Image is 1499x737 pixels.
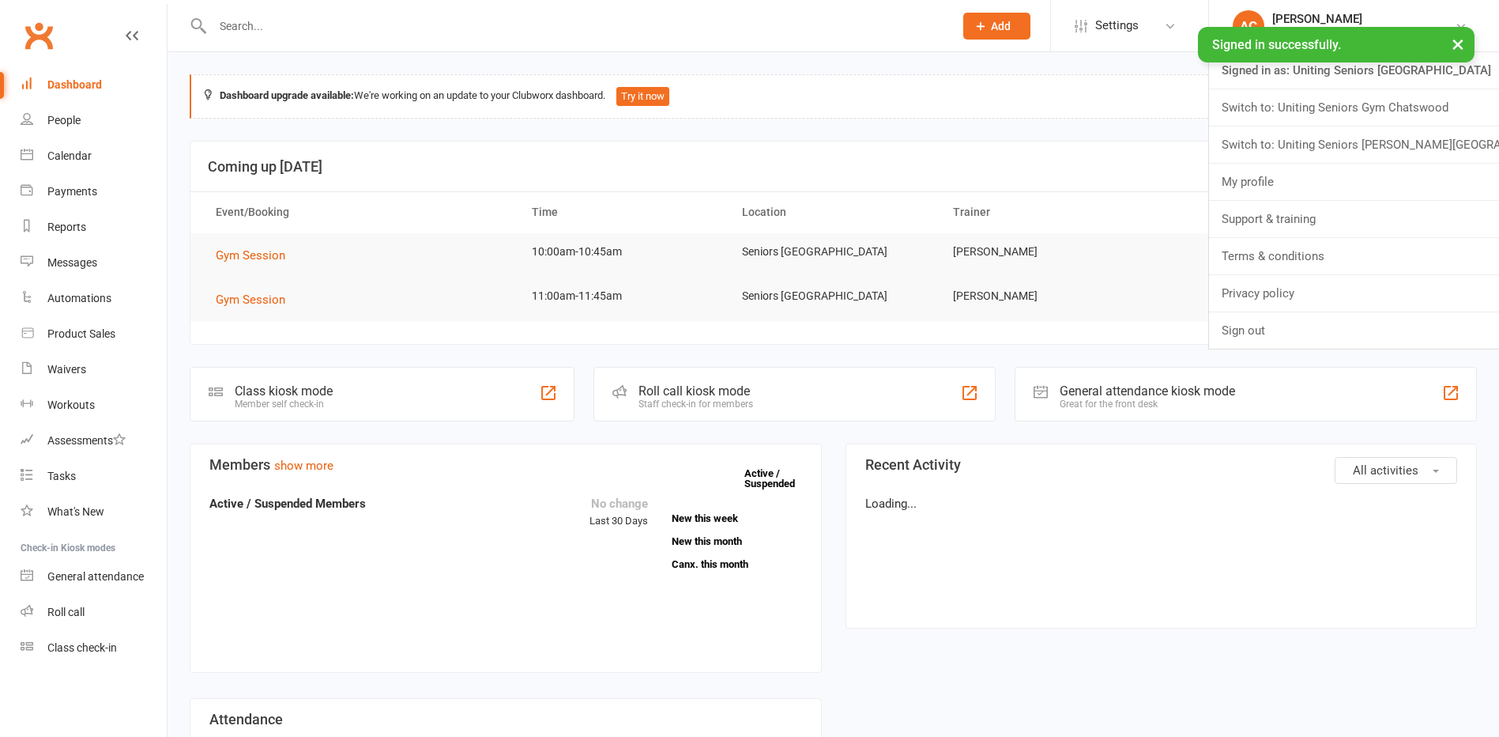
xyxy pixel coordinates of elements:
th: Time [518,192,728,232]
a: Switch to: Uniting Seniors Gym Chatswood [1209,89,1499,126]
h3: Coming up [DATE] [208,159,1459,175]
span: Settings [1095,8,1139,43]
a: Messages [21,245,167,281]
span: Add [991,20,1011,32]
a: Payments [21,174,167,210]
div: Uniting Seniors [GEOGRAPHIC_DATA] [1272,26,1455,40]
span: All activities [1353,463,1418,478]
a: General attendance kiosk mode [21,559,167,595]
input: Search... [208,15,943,37]
td: 10:00am-10:45am [518,233,728,270]
th: Location [728,192,938,232]
a: Tasks [21,459,167,494]
a: Sign out [1209,312,1499,349]
div: Roll call kiosk mode [638,384,753,399]
div: We're working on an update to your Clubworx dashboard. [190,74,1477,119]
div: Dashboard [47,78,102,91]
a: New this week [672,513,802,523]
a: Workouts [21,387,167,423]
span: Signed in successfully. [1212,37,1341,52]
a: Canx. this month [672,559,802,569]
th: Attendees [1149,192,1359,232]
a: Signed in as: Uniting Seniors [GEOGRAPHIC_DATA] [1209,52,1499,89]
td: Seniors [GEOGRAPHIC_DATA] [728,233,938,270]
div: Reports [47,221,86,233]
div: Product Sales [47,327,115,340]
div: Workouts [47,399,95,411]
button: Gym Session [216,290,296,309]
div: Payments [47,185,97,198]
td: 8/10 [1149,233,1359,270]
div: Member self check-in [235,399,333,410]
div: No change [589,494,648,513]
a: New this month [672,536,802,546]
a: show more [274,459,333,473]
div: Roll call [47,606,85,618]
div: Waivers [47,363,86,376]
button: × [1444,27,1472,61]
div: Class kiosk mode [235,384,333,399]
div: Last 30 Days [589,494,648,530]
div: Staff check-in for members [638,399,753,410]
h3: Recent Activity [865,457,1458,473]
div: General attendance [47,570,144,583]
button: Gym Session [216,246,296,265]
td: 11:00am-11:45am [518,278,728,315]
a: Assessments [21,423,167,459]
div: People [47,114,81,127]
a: Support & training [1209,201,1499,237]
a: Product Sales [21,316,167,352]
span: Gym Session [216,293,285,307]
h3: Attendance [209,712,802,728]
div: Messages [47,256,97,269]
a: Reports [21,210,167,245]
button: Try it now [616,87,669,106]
a: People [21,103,167,138]
a: Automations [21,281,167,316]
a: Terms & conditions [1209,238,1499,274]
th: Trainer [939,192,1149,232]
th: Event/Booking [201,192,518,232]
strong: Active / Suspended Members [209,497,366,511]
td: [PERSON_NAME] [939,233,1149,270]
div: [PERSON_NAME] [1272,12,1455,26]
a: Calendar [21,138,167,174]
a: Waivers [21,352,167,387]
a: Clubworx [19,16,58,55]
a: My profile [1209,164,1499,200]
p: Loading... [865,494,1458,513]
a: Roll call [21,595,167,630]
div: Great for the front desk [1060,399,1235,410]
div: Tasks [47,470,76,482]
td: Seniors [GEOGRAPHIC_DATA] [728,278,938,315]
div: AC [1233,10,1264,42]
a: Switch to: Uniting Seniors [PERSON_NAME][GEOGRAPHIC_DATA] [1209,127,1499,163]
div: Automations [47,292,111,304]
a: Class kiosk mode [21,630,167,666]
button: Add [963,13,1030,40]
div: General attendance kiosk mode [1060,384,1235,399]
h3: Members [209,457,802,473]
a: Active / Suspended [744,456,814,501]
button: All activities [1335,457,1457,484]
div: Assessments [47,434,126,447]
div: Calendar [47,149,92,162]
div: Class check-in [47,641,117,654]
a: Privacy policy [1209,275,1499,312]
strong: Dashboard upgrade available: [220,89,354,101]
span: Gym Session [216,248,285,263]
td: [PERSON_NAME] [939,278,1149,315]
a: What's New [21,494,167,530]
div: What's New [47,505,104,518]
td: 4/10 [1149,278,1359,315]
a: Dashboard [21,67,167,103]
